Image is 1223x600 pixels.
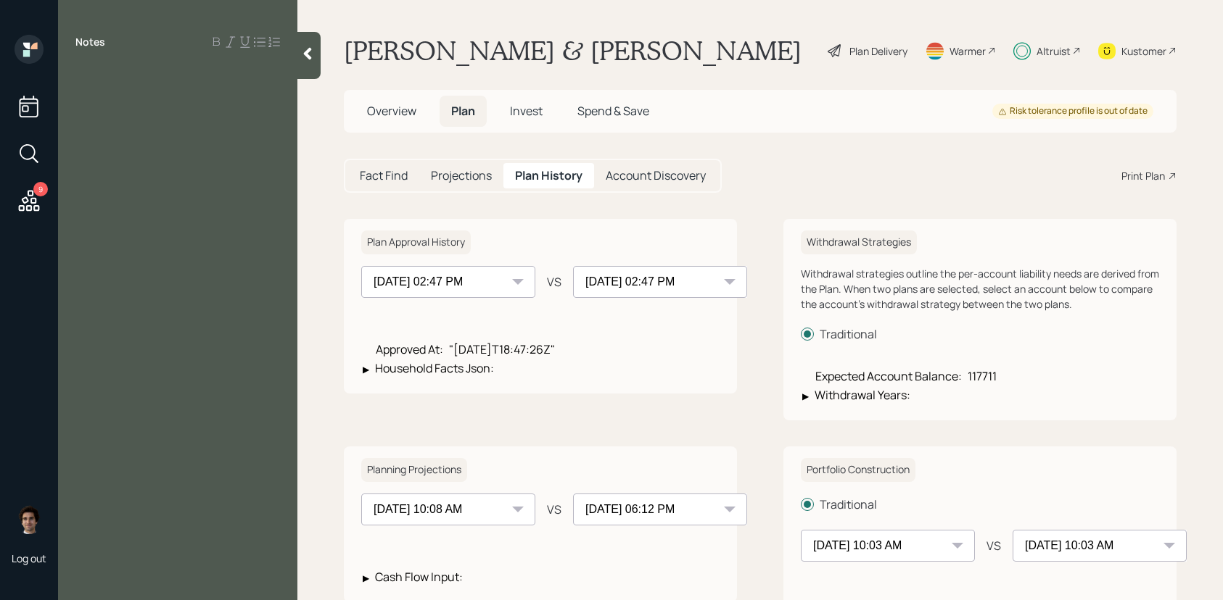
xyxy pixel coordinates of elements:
[998,105,1148,117] div: Risk tolerance profile is out of date
[363,573,369,583] div: ▶
[968,368,997,384] span: 117711
[515,169,582,183] h5: Plan History
[75,35,105,49] label: Notes
[361,458,467,482] h6: Planning Projections
[801,496,1159,512] label: Traditional
[15,505,44,534] img: harrison-schaefer-headshot-2.png
[510,103,543,119] span: Invest
[815,387,910,403] span: Withdrawal Years :
[802,391,809,401] div: ▶
[360,169,408,183] h5: Fact Find
[801,266,1159,312] div: Withdrawal strategies outline the per-account liability needs are derived from the Plan. When two...
[344,35,802,67] h1: [PERSON_NAME] & [PERSON_NAME]
[801,230,917,254] h6: Withdrawal Strategies
[363,364,369,374] div: ▶
[33,182,48,196] div: 9
[1121,168,1165,183] div: Print Plan
[451,103,475,119] span: Plan
[449,341,555,357] span: "[DATE]T18:47:26Z"
[1121,43,1166,59] div: Kustomer
[606,169,706,183] h5: Account Discovery
[367,103,416,119] span: Overview
[12,551,46,565] div: Log out
[547,273,561,291] div: VS
[801,458,915,482] h6: Portfolio Construction
[950,43,986,59] div: Warmer
[801,326,1159,342] label: Traditional
[431,169,492,183] h5: Projections
[815,368,962,384] span: Expected Account Balance :
[376,341,443,357] span: Approved At :
[987,537,1001,554] div: VS
[361,230,471,254] h6: Plan Approval History
[577,103,649,119] span: Spend & Save
[375,360,494,376] span: Household Facts Json :
[547,501,561,518] div: VS
[1037,43,1071,59] div: Altruist
[375,569,463,585] span: Cash Flow Input :
[849,43,907,59] div: Plan Delivery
